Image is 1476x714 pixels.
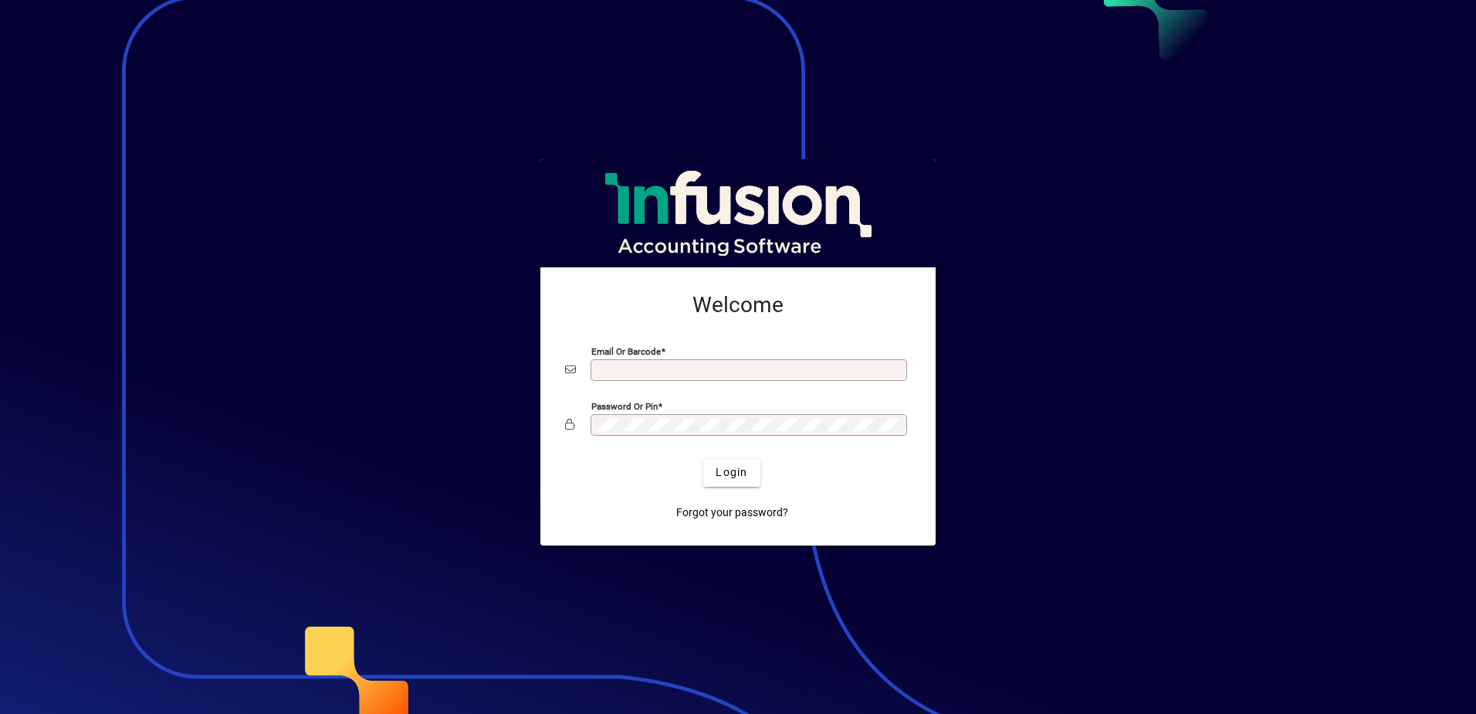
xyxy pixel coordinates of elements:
[703,459,760,487] button: Login
[565,292,911,318] h2: Welcome
[716,464,747,481] span: Login
[676,505,788,521] span: Forgot your password?
[591,345,661,356] mat-label: Email or Barcode
[670,499,794,527] a: Forgot your password?
[591,400,658,411] mat-label: Password or Pin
